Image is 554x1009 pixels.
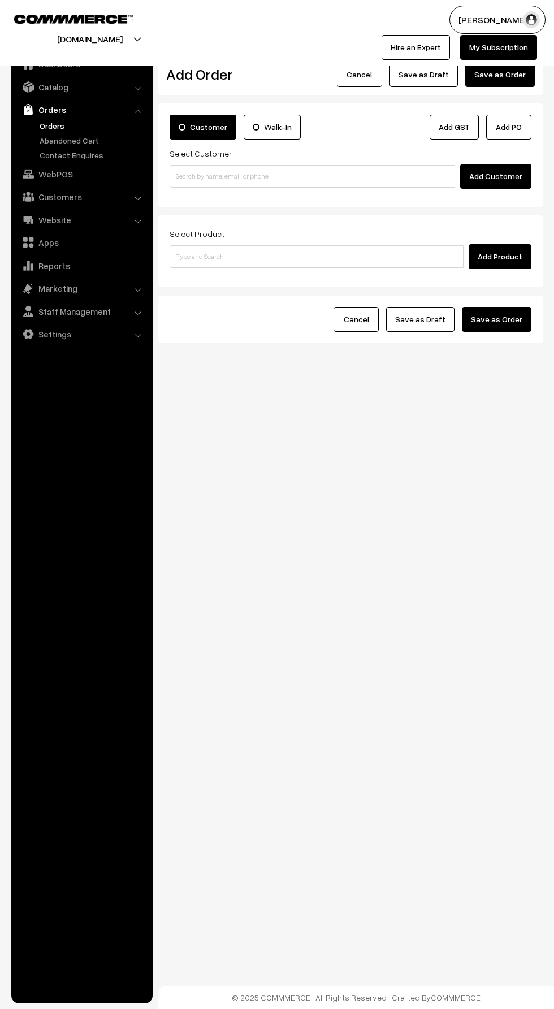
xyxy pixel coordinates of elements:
[460,164,531,189] button: Add Customer
[37,149,149,161] a: Contact Enquires
[14,256,149,276] a: Reports
[460,35,537,60] a: My Subscription
[14,15,133,23] img: COMMMERCE
[170,115,236,140] label: Customer
[334,307,379,332] button: Cancel
[389,62,458,87] button: Save as Draft
[166,66,278,83] h2: Add Order
[14,77,149,97] a: Catalog
[14,324,149,344] a: Settings
[37,120,149,132] a: Orders
[170,165,455,188] input: Search by name, email, or phone
[523,11,540,28] img: user
[14,301,149,322] a: Staff Management
[382,35,450,60] a: Hire an Expert
[37,135,149,146] a: Abandoned Cart
[170,148,232,159] label: Select Customer
[158,986,554,1009] footer: © 2025 COMMMERCE | All Rights Reserved | Crafted By
[170,228,224,240] label: Select Product
[14,210,149,230] a: Website
[244,115,301,140] label: Walk-In
[14,164,149,184] a: WebPOS
[486,115,531,140] button: Add PO
[462,307,531,332] button: Save as Order
[14,99,149,120] a: Orders
[14,232,149,253] a: Apps
[386,307,455,332] button: Save as Draft
[465,62,535,87] button: Save as Order
[14,278,149,298] a: Marketing
[431,993,481,1002] a: COMMMERCE
[18,25,162,53] button: [DOMAIN_NAME]
[14,187,149,207] a: Customers
[430,115,479,140] a: Add GST
[170,245,464,268] input: Type and Search
[449,6,546,34] button: [PERSON_NAME]
[337,62,382,87] button: Cancel
[14,11,113,25] a: COMMMERCE
[469,244,531,269] button: Add Product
